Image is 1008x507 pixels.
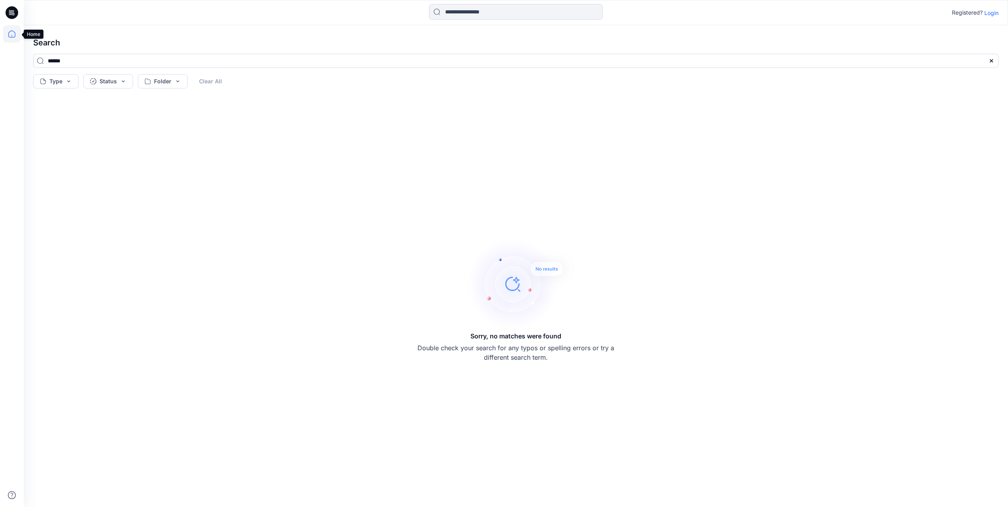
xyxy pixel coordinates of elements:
h4: Search [27,32,1005,54]
p: Registered? [952,8,983,17]
button: Type [33,74,79,88]
h5: Sorry, no matches were found [470,331,561,341]
button: Status [83,74,133,88]
p: Login [984,9,999,17]
button: Folder [138,74,188,88]
p: Double check your search for any typos or spelling errors or try a different search term. [417,343,615,362]
img: Sorry, no matches were found [467,237,577,331]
